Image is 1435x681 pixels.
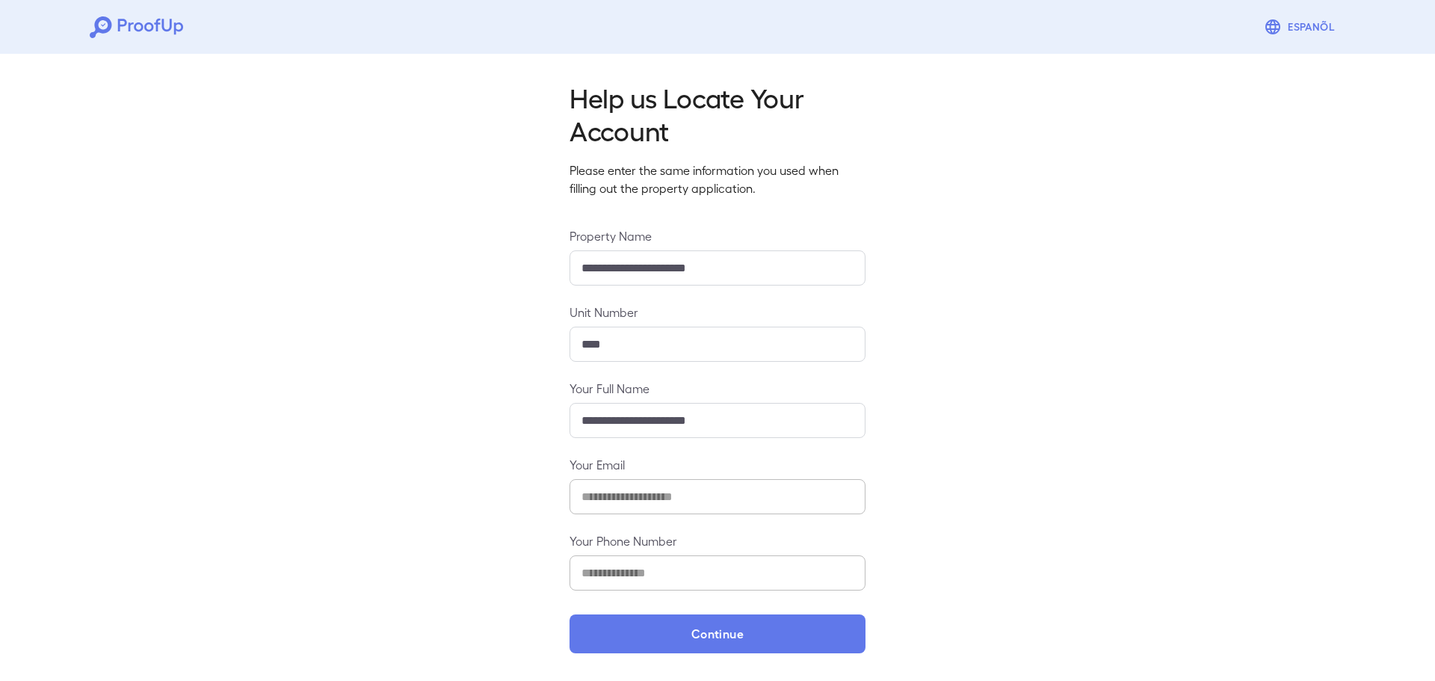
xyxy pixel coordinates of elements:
label: Your Full Name [570,380,865,397]
p: Please enter the same information you used when filling out the property application. [570,161,865,197]
button: Espanõl [1258,12,1345,42]
h2: Help us Locate Your Account [570,81,865,147]
label: Your Phone Number [570,532,865,549]
button: Continue [570,614,865,653]
label: Property Name [570,227,865,244]
label: Unit Number [570,303,865,321]
label: Your Email [570,456,865,473]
